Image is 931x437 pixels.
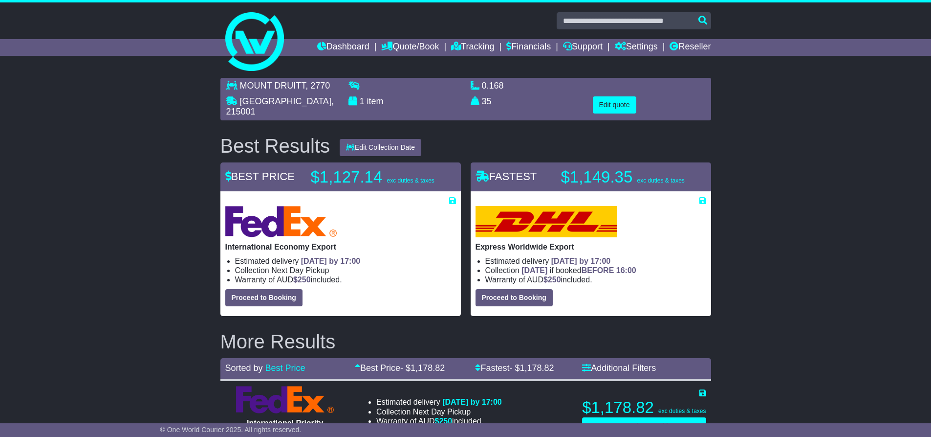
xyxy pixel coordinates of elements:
[265,363,305,373] a: Best Price
[305,81,330,91] span: , 2770
[413,408,471,416] span: Next Day Pickup
[225,170,295,183] span: BEST PRICE
[360,96,365,106] span: 1
[475,363,554,373] a: Fastest- $1,178.82
[247,419,323,437] span: International Priority Export
[521,266,636,275] span: if booked
[582,266,614,275] span: BEFORE
[387,177,434,184] span: exc duties & taxes
[485,256,706,266] li: Estimated delivery
[658,408,706,414] span: exc duties & taxes
[376,397,502,407] li: Estimated delivery
[240,96,331,106] span: [GEOGRAPHIC_DATA]
[355,363,445,373] a: Best Price- $1,178.82
[561,167,685,187] p: $1,149.35
[317,39,369,56] a: Dashboard
[435,417,453,425] span: $
[451,39,494,56] a: Tracking
[485,275,706,284] li: Warranty of AUD included.
[476,170,537,183] span: FASTEST
[367,96,384,106] span: item
[615,39,658,56] a: Settings
[670,39,711,56] a: Reseller
[482,81,504,91] span: 0.168
[476,206,617,237] img: DHL: Express Worldwide Export
[506,39,551,56] a: Financials
[311,167,434,187] p: $1,127.14
[235,275,456,284] li: Warranty of AUD included.
[160,426,302,434] span: © One World Courier 2025. All rights reserved.
[240,81,306,91] span: MOUNT DRUITT
[563,39,603,56] a: Support
[301,257,361,265] span: [DATE] by 17:00
[226,96,334,117] span: , 215001
[551,257,611,265] span: [DATE] by 17:00
[298,276,311,284] span: 250
[543,276,561,284] span: $
[236,386,334,414] img: FedEx Express: International Priority Export
[442,398,502,406] span: [DATE] by 17:00
[376,416,502,426] li: Warranty of AUD included.
[616,266,636,275] span: 16:00
[220,331,711,352] h2: More Results
[482,96,492,106] span: 35
[293,276,311,284] span: $
[271,266,329,275] span: Next Day Pickup
[476,242,706,252] p: Express Worldwide Export
[340,139,421,156] button: Edit Collection Date
[476,289,553,306] button: Proceed to Booking
[637,177,684,184] span: exc duties & taxes
[376,407,502,416] li: Collection
[582,417,706,435] button: Proceed to Booking
[216,135,335,157] div: Best Results
[411,363,445,373] span: 1,178.82
[510,363,554,373] span: - $
[485,266,706,275] li: Collection
[235,256,456,266] li: Estimated delivery
[520,363,554,373] span: 1,178.82
[400,363,445,373] span: - $
[381,39,439,56] a: Quote/Book
[225,206,337,237] img: FedEx Express: International Economy Export
[225,242,456,252] p: International Economy Export
[582,398,706,417] p: $1,178.82
[593,96,636,114] button: Edit quote
[521,266,547,275] span: [DATE]
[225,363,263,373] span: Sorted by
[235,266,456,275] li: Collection
[439,417,452,425] span: 250
[225,289,303,306] button: Proceed to Booking
[582,363,656,373] a: Additional Filters
[548,276,561,284] span: 250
